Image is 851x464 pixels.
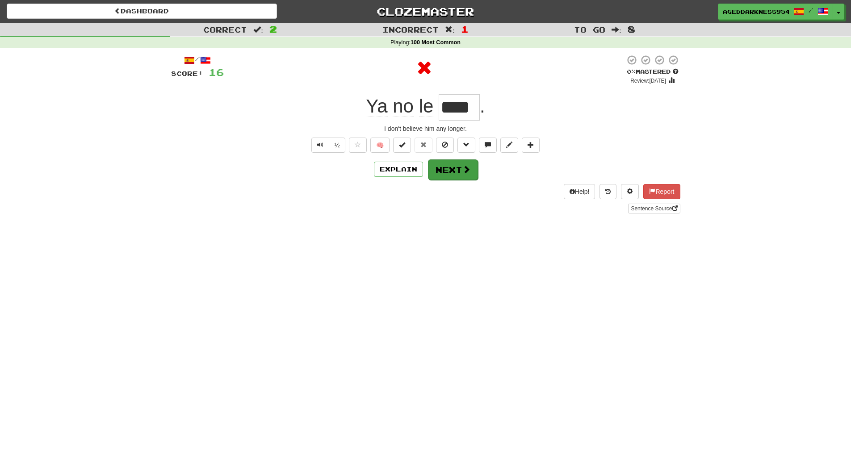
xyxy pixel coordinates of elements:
[366,96,387,117] span: Ya
[209,67,224,78] span: 16
[612,26,621,33] span: :
[329,138,346,153] button: ½
[628,24,635,34] span: 8
[457,138,475,153] button: Grammar (alt+g)
[203,25,247,34] span: Correct
[461,24,469,34] span: 1
[574,25,605,34] span: To go
[723,8,789,16] span: AgedDarkness9548
[393,96,414,117] span: no
[370,138,390,153] button: 🧠
[419,96,434,117] span: le
[428,159,478,180] button: Next
[393,138,411,153] button: Set this sentence to 100% Mastered (alt+m)
[809,7,813,13] span: /
[628,204,680,213] a: Sentence Source
[564,184,595,199] button: Help!
[415,138,432,153] button: Reset to 0% Mastered (alt+r)
[445,26,455,33] span: :
[627,68,636,75] span: 0 %
[171,124,680,133] div: I don't believe him any longer.
[411,39,461,46] strong: 100 Most Common
[436,138,454,153] button: Ignore sentence (alt+i)
[269,24,277,34] span: 2
[718,4,833,20] a: AgedDarkness9548 /
[625,68,680,76] div: Mastered
[290,4,561,19] a: Clozemaster
[599,184,616,199] button: Round history (alt+y)
[643,184,680,199] button: Report
[349,138,367,153] button: Favorite sentence (alt+f)
[253,26,263,33] span: :
[382,25,439,34] span: Incorrect
[311,138,329,153] button: Play sentence audio (ctl+space)
[630,78,666,84] small: Review: [DATE]
[480,96,485,117] span: .
[171,70,203,77] span: Score:
[500,138,518,153] button: Edit sentence (alt+d)
[374,162,423,177] button: Explain
[310,138,346,153] div: Text-to-speech controls
[522,138,540,153] button: Add to collection (alt+a)
[7,4,277,19] a: Dashboard
[479,138,497,153] button: Discuss sentence (alt+u)
[171,54,224,66] div: /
